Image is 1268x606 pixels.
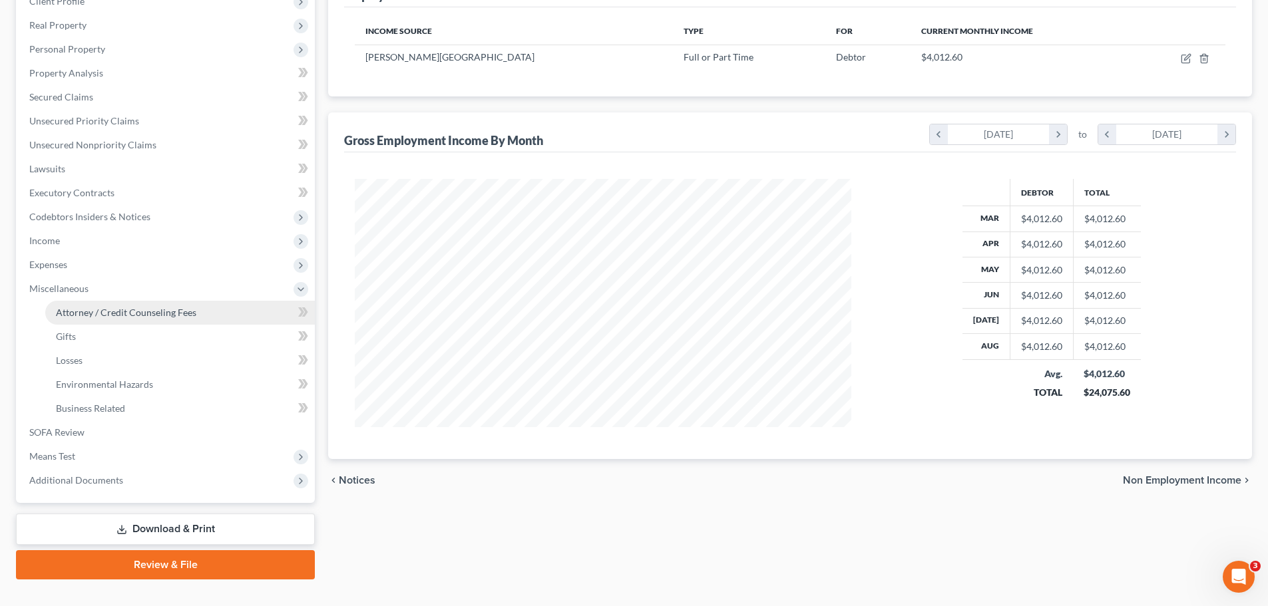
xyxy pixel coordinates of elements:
button: chevron_left Notices [328,475,375,486]
a: Unsecured Nonpriority Claims [19,133,315,157]
td: $4,012.60 [1073,334,1141,359]
i: chevron_left [1098,124,1116,144]
span: Lawsuits [29,163,65,174]
span: Personal Property [29,43,105,55]
a: Executory Contracts [19,181,315,205]
span: Losses [56,355,83,366]
span: Codebtors Insiders & Notices [29,211,150,222]
span: Income Source [365,26,432,36]
span: Attorney / Credit Counseling Fees [56,307,196,318]
div: Gross Employment Income By Month [344,132,543,148]
td: $4,012.60 [1073,283,1141,308]
div: TOTAL [1020,386,1062,399]
a: Unsecured Priority Claims [19,109,315,133]
th: Apr [962,231,1010,257]
i: chevron_right [1241,475,1252,486]
span: For [836,26,853,36]
span: SOFA Review [29,426,85,438]
span: Executory Contracts [29,187,114,198]
div: $4,012.60 [1021,212,1062,226]
span: Environmental Hazards [56,379,153,390]
th: [DATE] [962,308,1010,333]
th: Debtor [1010,179,1073,206]
span: Type [684,26,704,36]
span: Notices [339,475,375,486]
span: Non Employment Income [1123,475,1241,486]
td: $4,012.60 [1073,308,1141,333]
span: Secured Claims [29,91,93,102]
div: $24,075.60 [1084,386,1130,399]
span: Means Test [29,450,75,462]
a: Review & File [16,550,315,579]
span: Unsecured Priority Claims [29,115,139,126]
div: $4,012.60 [1021,314,1062,327]
div: $4,012.60 [1084,367,1130,380]
div: $4,012.60 [1021,237,1062,251]
span: Full or Part Time [684,51,753,63]
span: Current Monthly Income [921,26,1033,36]
i: chevron_right [1217,124,1235,144]
div: $4,012.60 [1021,263,1062,277]
i: chevron_left [930,124,948,144]
a: Environmental Hazards [45,373,315,396]
span: [PERSON_NAME][GEOGRAPHIC_DATA] [365,51,534,63]
span: $4,012.60 [921,51,962,63]
a: Lawsuits [19,157,315,181]
th: Mar [962,206,1010,231]
span: Unsecured Nonpriority Claims [29,139,156,150]
a: Gifts [45,325,315,349]
span: Real Property [29,19,87,31]
i: chevron_left [328,475,339,486]
td: $4,012.60 [1073,206,1141,231]
td: $4,012.60 [1073,257,1141,282]
a: Property Analysis [19,61,315,85]
span: Gifts [56,331,76,342]
th: Aug [962,334,1010,359]
span: Business Related [56,402,125,414]
button: Non Employment Income chevron_right [1123,475,1252,486]
div: $4,012.60 [1021,340,1062,353]
iframe: Intercom live chat [1223,561,1255,593]
span: Miscellaneous [29,283,89,294]
span: to [1078,128,1087,141]
i: chevron_right [1049,124,1067,144]
div: [DATE] [1116,124,1218,144]
span: Expenses [29,259,67,270]
a: SOFA Review [19,420,315,444]
a: Attorney / Credit Counseling Fees [45,301,315,325]
div: Avg. [1020,367,1062,380]
div: [DATE] [948,124,1050,144]
span: Debtor [836,51,866,63]
th: May [962,257,1010,282]
a: Business Related [45,396,315,420]
span: Additional Documents [29,474,123,486]
span: Property Analysis [29,67,103,78]
a: Download & Print [16,514,315,545]
span: Income [29,235,60,246]
a: Secured Claims [19,85,315,109]
th: Jun [962,283,1010,308]
a: Losses [45,349,315,373]
div: $4,012.60 [1021,289,1062,302]
th: Total [1073,179,1141,206]
span: 3 [1250,561,1261,571]
td: $4,012.60 [1073,231,1141,257]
